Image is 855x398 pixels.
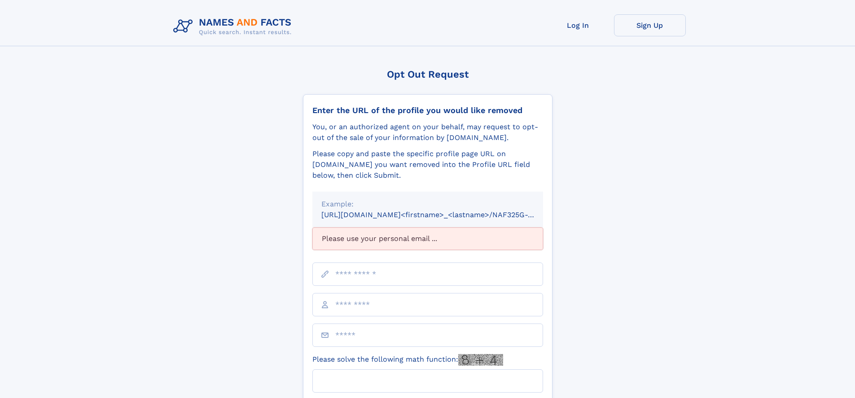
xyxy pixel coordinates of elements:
div: Please use your personal email ... [312,227,543,250]
a: Log In [542,14,614,36]
div: You, or an authorized agent on your behalf, may request to opt-out of the sale of your informatio... [312,122,543,143]
div: Please copy and paste the specific profile page URL on [DOMAIN_NAME] you want removed into the Pr... [312,149,543,181]
div: Example: [321,199,534,210]
div: Opt Out Request [303,69,552,80]
img: Logo Names and Facts [170,14,299,39]
small: [URL][DOMAIN_NAME]<firstname>_<lastname>/NAF325G-xxxxxxxx [321,210,560,219]
label: Please solve the following math function: [312,354,503,366]
div: Enter the URL of the profile you would like removed [312,105,543,115]
a: Sign Up [614,14,686,36]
